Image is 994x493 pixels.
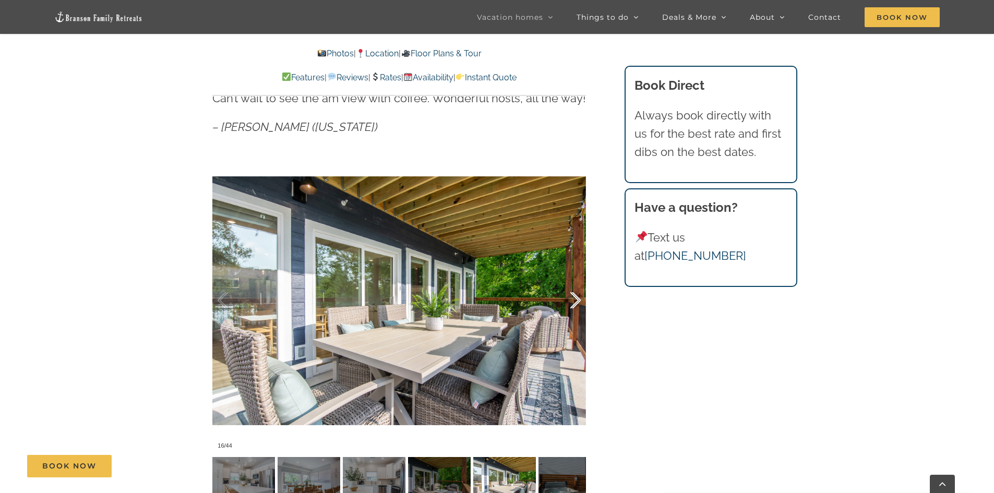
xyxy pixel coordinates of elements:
[327,73,368,82] a: Reviews
[54,11,143,23] img: Branson Family Retreats Logo
[42,462,97,471] span: Book Now
[27,455,112,477] a: Book Now
[212,71,586,85] p: | | | |
[477,14,543,21] span: Vacation homes
[808,14,841,21] span: Contact
[456,73,464,81] img: 👉
[282,73,325,82] a: Features
[577,14,629,21] span: Things to do
[750,14,775,21] span: About
[370,73,401,82] a: Rates
[634,198,787,217] h3: Have a question?
[328,73,336,81] img: 💬
[282,73,291,81] img: ✅
[212,47,586,61] p: | |
[212,120,378,134] em: – [PERSON_NAME] ([US_STATE])
[634,229,787,265] p: Text us at
[636,231,647,243] img: 📌
[634,76,787,95] h3: Book Direct
[662,14,716,21] span: Deals & More
[356,49,399,58] a: Location
[634,106,787,162] p: Always book directly with us for the best rate and first dibs on the best dates.
[371,73,379,81] img: 💲
[404,73,412,81] img: 📆
[865,7,940,27] span: Book Now
[456,73,517,82] a: Instant Quote
[318,49,326,57] img: 📸
[644,249,746,262] a: [PHONE_NUMBER]
[402,49,410,57] img: 🎥
[356,49,365,57] img: 📍
[403,73,453,82] a: Availability
[401,49,481,58] a: Floor Plans & Tour
[317,49,354,58] a: Photos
